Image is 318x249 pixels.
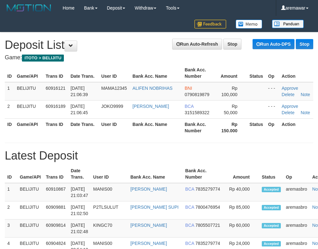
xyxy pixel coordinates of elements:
a: Approve [282,86,298,91]
td: [DATE] 21:02:48 [68,220,91,238]
td: aremasbro [283,201,310,220]
span: BCA [185,241,194,246]
th: Rp 150.000 [217,118,247,136]
td: - - - [266,100,279,118]
th: Status [259,165,283,183]
span: Accepted [262,205,281,210]
span: 7835279774 [195,187,220,192]
th: Bank Acc. Number [182,118,217,136]
th: Bank Acc. Name [130,64,182,82]
th: Amount [225,165,259,183]
td: aremasbro [283,183,310,201]
td: BELIJITU [17,201,43,220]
td: [DATE] 21:03:47 [68,183,91,201]
th: Bank Acc. Number [183,165,225,183]
span: Rp 100,000 [221,86,238,97]
td: MANIS00 [91,183,128,201]
span: MAMA12345 [101,86,127,91]
span: [DATE] 21:06:45 [71,104,88,115]
td: 1 [5,183,17,201]
th: Amount [217,64,247,82]
span: Accepted [262,187,281,192]
td: 2 [5,201,17,220]
a: Approve [282,104,298,109]
th: Op [283,165,310,183]
td: P2TLSULUT [91,201,128,220]
th: Trans ID [44,165,68,183]
a: Note [301,110,310,115]
th: Op [266,64,279,82]
span: BCA [185,187,194,192]
img: MOTION_logo.png [5,3,53,13]
span: BCA [185,104,193,109]
th: ID [5,165,17,183]
span: Accepted [262,241,281,246]
th: ID [5,118,14,136]
th: Action [279,64,313,82]
h4: Game: [5,55,313,61]
a: [PERSON_NAME] [130,241,167,246]
span: 0790819879 [185,92,209,97]
a: Run Auto-Refresh [172,39,222,49]
th: User ID [91,165,128,183]
a: [PERSON_NAME] [130,187,167,192]
span: 60916121 [46,86,65,91]
th: User ID [99,118,130,136]
td: 60909881 [44,201,68,220]
td: KINGC70 [91,220,128,238]
h1: Latest Deposit [5,149,313,162]
th: Op [266,118,279,136]
th: Bank Acc. Name [130,118,182,136]
span: BCA [185,223,194,228]
a: [PERSON_NAME] SUPI [130,205,179,210]
span: BCA [185,205,194,210]
a: Delete [282,110,294,115]
a: ALIFEN NOBRIHAS [132,86,173,91]
th: Status [247,118,266,136]
img: Feedback.jpg [194,20,226,29]
a: Stop [296,39,313,49]
td: 1 [5,82,14,101]
th: Action [279,118,313,136]
span: 7835279774 [195,241,220,246]
h1: Deposit List [5,39,313,51]
td: Rp 85,000 [225,201,259,220]
span: 7805507721 [195,223,220,228]
img: panduan.png [272,20,304,28]
img: Button%20Memo.svg [236,20,262,29]
th: Bank Acc. Number [182,64,217,82]
th: Date Trans. [68,118,99,136]
th: Trans ID [43,64,68,82]
span: 3151589322 [185,110,209,115]
th: Game/API [14,64,43,82]
th: Game/API [14,118,43,136]
th: Date Trans. [68,64,99,82]
a: [PERSON_NAME] [130,223,167,228]
td: BELIJITU [14,100,43,118]
span: [DATE] 21:06:39 [71,86,88,97]
a: Delete [282,92,294,97]
td: [DATE] 21:02:50 [68,201,91,220]
a: Run Auto-DPS [253,39,294,49]
td: 3 [5,220,17,238]
th: ID [5,64,14,82]
th: Bank Acc. Name [128,165,183,183]
th: Status [247,64,266,82]
th: Trans ID [43,118,68,136]
th: Game/API [17,165,43,183]
a: Note [301,92,310,97]
span: 60916189 [46,104,65,109]
a: [PERSON_NAME] [132,104,169,109]
td: 60910867 [44,183,68,201]
td: 2 [5,100,14,118]
td: - - - [266,82,279,101]
th: User ID [99,64,130,82]
td: BELIJITU [14,82,43,101]
th: Date Trans. [68,165,91,183]
span: BNI [185,86,192,91]
td: Rp 40,000 [225,183,259,201]
a: Stop [223,39,241,49]
td: Rp 60,000 [225,220,259,238]
span: JOKO9999 [101,104,123,109]
td: 60909814 [44,220,68,238]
